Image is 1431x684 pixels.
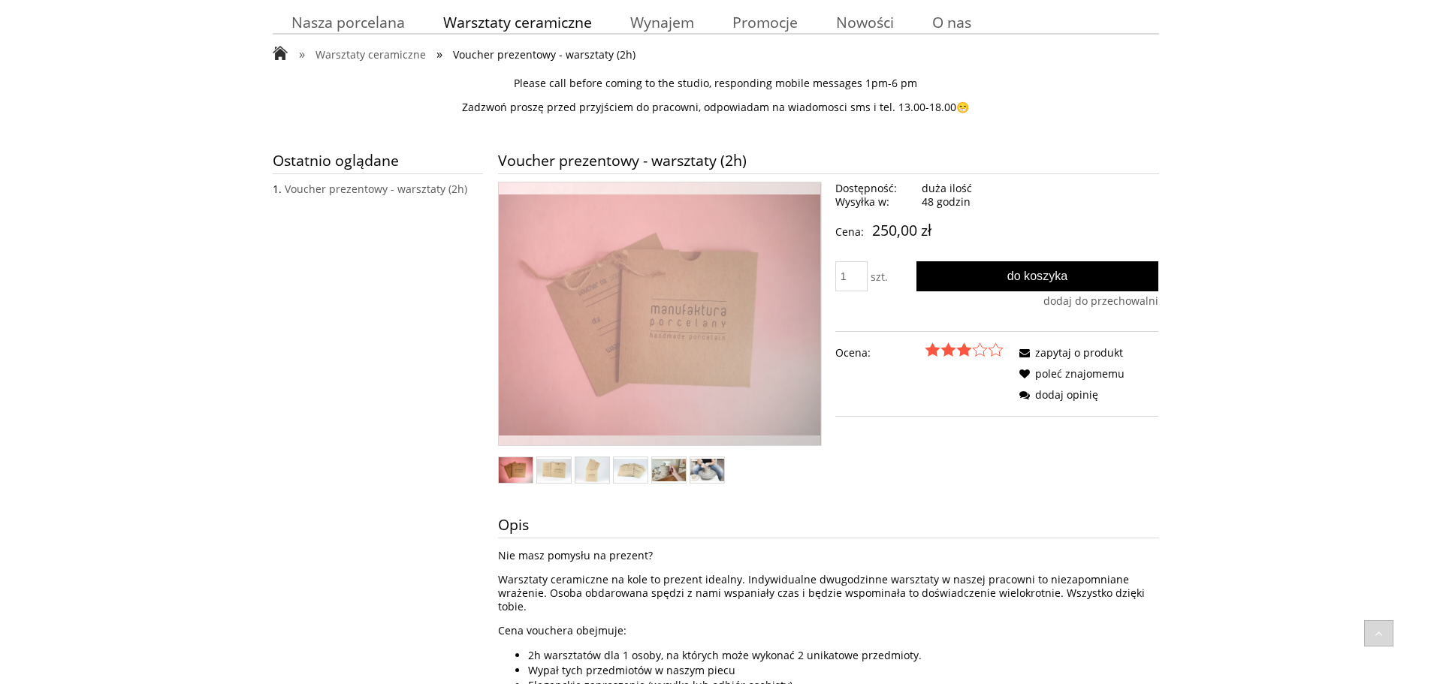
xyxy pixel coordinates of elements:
[498,573,1159,613] p: Warsztaty ceramiczne na kole to prezent idealny. Indywidualne dwugodzinne warsztaty w naszej prac...
[499,457,533,483] a: Miniaturka 1 z 6. IMG_20210326_022006.jpg. Naciśnij Enter lub spację, aby otworzyć wybrane zdjęci...
[273,77,1159,90] p: Please call before coming to the studio, responding mobile messages 1pm-6 pm
[922,194,971,209] span: 48 godzin
[835,182,916,195] span: Dostępność:
[575,457,609,482] a: Miniaturka 3 z 6. kupon2.JPG. Naciśnij Enter lub spację, aby otworzyć wybrane zdjęcie w widoku pe...
[1043,294,1158,308] a: dodaj do przechowalni
[443,12,592,32] span: Warsztaty ceramiczne
[1007,269,1068,282] span: Do koszyka
[537,459,571,481] img: kupon1.JPG
[614,459,648,481] img: kupon3.JPG
[299,45,305,62] span: »
[652,459,686,481] img: warsztaty-tworzenie.png
[630,12,694,32] span: Wynajem
[537,459,571,481] a: Miniaturka 2 z 6. kupon1.JPG. Naciśnij Enter lub spację, aby otworzyć wybrane zdjęcie w widoku pe...
[299,47,426,62] a: » Warsztaty ceramiczne
[836,12,894,32] span: Nowości
[835,195,916,209] span: Wysyłka w:
[932,12,971,32] span: O nas
[1014,345,1123,360] a: zapytaj o produkt
[713,8,817,37] a: Promocje
[835,422,933,443] iframe: fb:like Facebook Social Plugin
[922,181,972,195] span: duża ilość
[436,45,442,62] span: »
[1014,366,1125,381] a: poleć znajomemu
[453,47,635,62] span: Voucher prezentowy - warsztaty (2h)
[499,457,533,483] img: IMG_20210326_022006.jpg
[575,457,609,482] img: kupon2.JPG
[273,147,483,173] span: Ostatnio oglądane
[913,8,990,37] a: O nas
[285,182,467,196] a: Voucher prezentowy - warsztaty (2h)
[315,47,426,62] span: Warsztaty ceramiczne
[1014,387,1098,402] a: dodaj opinię
[498,549,1159,562] p: Nie masz pomysłu na prezent?
[614,459,648,481] a: Miniaturka 4 z 6. kupon3.JPG. Naciśnij Enter lub spację, aby otworzyć wybrane zdjęcie w widoku pe...
[817,8,913,37] a: Nowości
[528,648,1159,663] li: 2h warsztatów dla 1 osoby, na których może wykonać 2 unikatowe przedmioty.
[291,12,405,32] span: Nasza porcelana
[835,342,871,363] em: Ocena:
[690,459,724,481] a: Miniaturka 6 z 6. warsztaty-kolo.png. Naciśnij Enter lub spację, aby otworzyć wybrane zdjęcie w w...
[498,511,1159,538] h3: Opis
[916,261,1159,291] button: Do koszyka
[732,12,798,32] span: Promocje
[871,270,888,284] span: szt.
[528,663,1159,678] li: Wypał tych przedmiotów w naszym piecu
[835,261,868,291] input: ilość
[273,8,424,37] a: Nasza porcelana
[498,624,1159,637] p: Cena vouchera obejmuje:
[498,147,1159,173] h1: Voucher prezentowy - warsztaty (2h)
[424,8,611,37] a: Warsztaty ceramiczne
[690,459,724,481] img: warsztaty-kolo.png
[872,220,931,240] em: 250,00 zł
[611,8,713,37] a: Wynajem
[835,224,864,239] span: Cena:
[652,459,686,481] a: Miniaturka 5 z 6. warsztaty-tworzenie.png. Naciśnij Enter lub spację, aby otworzyć wybrane zdjęci...
[273,101,1159,114] p: Zadzwoń proszę przed przyjściem do pracowni, odpowiadam na wiadomosci sms i tel. 13.00-18.00😁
